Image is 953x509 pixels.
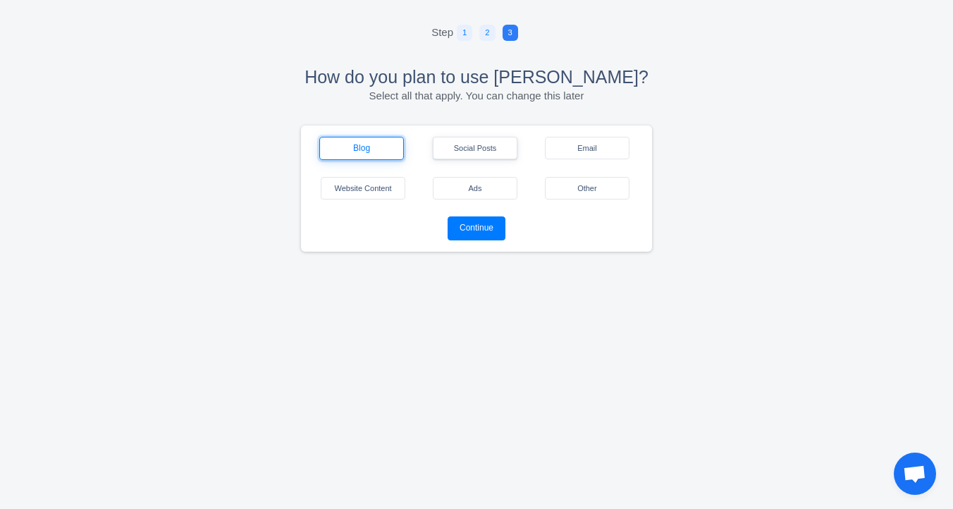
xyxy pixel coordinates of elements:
span: 3 [503,25,518,41]
button: Website Content [321,177,405,200]
button: Email [545,137,629,159]
span: 2 [479,25,495,41]
h4: How do you plan to use [PERSON_NAME]? [32,66,921,88]
button: Blog [319,137,404,161]
span: Step [431,25,453,41]
button: Continue [448,216,505,240]
a: Open chat [894,453,936,495]
button: Other [545,177,629,200]
button: Ads [433,177,517,200]
span: 1 [457,25,472,41]
button: Social Posts [433,137,517,159]
p: Select all that apply. You can change this later [32,88,921,104]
